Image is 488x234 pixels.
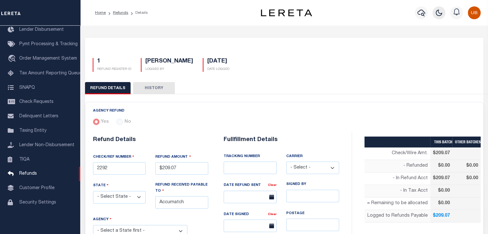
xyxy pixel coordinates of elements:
i: travel_explore [8,55,18,63]
h5: [PERSON_NAME] [145,58,193,65]
label: CHECK/REF NUMBER [93,154,134,160]
p: Logged to Refunds Payable [367,213,428,220]
li: Details [128,10,148,16]
h6: Fullfillment Details [224,137,339,144]
button: HISTORY [133,82,175,94]
p: Check/Wire Amt. [367,150,428,157]
span: Delinquent Letters [19,114,58,119]
label: STATE [93,182,109,188]
a: Refunds [113,11,128,15]
p: - In Tax Acct [367,188,428,195]
span: Refunds [19,171,37,176]
span: TIQA [19,157,30,162]
label: AGENCY [93,216,112,222]
h5: 1 [97,58,131,65]
th: THIS BATCH [430,137,452,147]
label: SIGNED BY [286,182,306,187]
span: Lender Non-Disbursement [19,143,74,147]
span: Pymt Processing & Tracking [19,42,78,46]
a: Home [95,11,106,15]
p: $209.07 [433,175,450,182]
span: Tax Amount Reporting Queue [19,71,82,76]
input: $ [155,162,208,175]
th: OTHER BATCHES [452,137,481,147]
a: Clear [268,184,277,187]
p: $0.00 [433,188,450,195]
span: Order Management System [19,56,77,61]
label: No [124,119,131,126]
span: Taxing Entity [19,129,47,133]
img: logo-dark.svg [261,9,312,16]
p: DATE LOGGED [207,67,229,72]
p: LOGGED BY [145,67,193,72]
h6: Refund Details [93,137,209,144]
label: POSTAGE [286,211,304,216]
p: $209.07 [433,213,450,220]
p: $0.00 [455,175,478,182]
label: TRACKING NUMBER [224,154,260,159]
label: REFUND AMOUNT [155,154,191,160]
label: CARRIER [286,154,303,159]
label: DATE REFUND SENT [224,183,261,188]
label: DATE SIGNED [224,212,249,217]
p: $0.00 [455,163,478,170]
p: $0.00 [433,163,450,170]
p: - Refunded [367,163,428,170]
span: Customer Profile [19,186,55,190]
img: svg+xml;base64,PHN2ZyB4bWxucz0iaHR0cDovL3d3dy53My5vcmcvMjAwMC9zdmciIHBvaW50ZXItZXZlbnRzPSJub25lIi... [468,6,481,19]
span: Check Requests [19,100,54,104]
h5: [DATE] [207,58,229,65]
span: SNAPQ [19,85,35,90]
label: Yes [101,119,109,126]
a: Clear [268,213,277,216]
p: $209.07 [433,150,450,157]
label: REFUND RECEIVED PAYABLE TO [155,182,208,194]
p: REFUND REGISTER ID [97,67,131,72]
label: AGENCY REFUND [93,108,124,114]
p: - In Refund Acct [367,175,428,182]
span: Security Settings [19,200,56,205]
button: REFUND DETAILS [85,82,131,94]
p: $0.00 [433,200,450,207]
p: = Remaining to be allocated [367,200,428,207]
span: Lender Disbursement [19,28,64,32]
